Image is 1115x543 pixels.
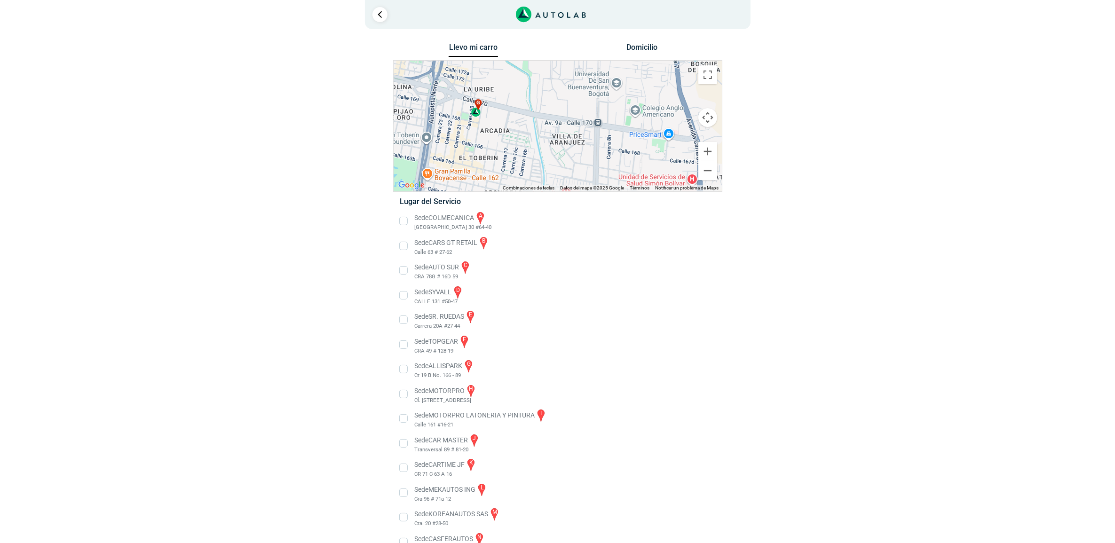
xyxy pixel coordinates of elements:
a: Términos (se abre en una nueva pestaña) [630,185,650,190]
button: Cambiar a la vista en pantalla completa [698,65,717,84]
button: Llevo mi carro [449,43,498,57]
button: Ampliar [698,142,717,161]
a: Ir al paso anterior [372,7,387,22]
button: Combinaciones de teclas [503,185,555,191]
button: Reducir [698,161,717,180]
img: Google [396,179,427,191]
a: Link al sitio de autolab [516,9,586,18]
a: Abre esta zona en Google Maps (se abre en una nueva ventana) [396,179,427,191]
button: Controles de visualización del mapa [698,108,717,127]
span: g [476,99,480,107]
button: Domicilio [617,43,666,56]
h5: Lugar del Servicio [400,197,715,206]
span: Datos del mapa ©2025 Google [561,185,625,190]
a: Notificar un problema de Maps [656,185,719,190]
